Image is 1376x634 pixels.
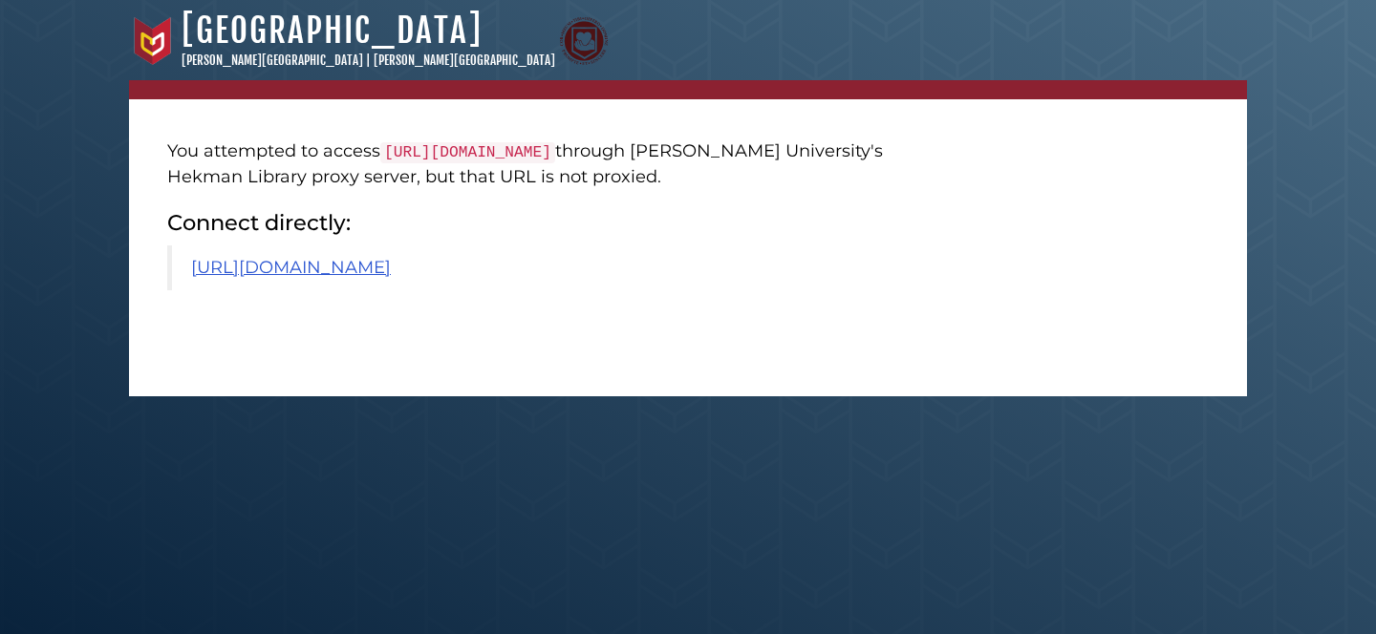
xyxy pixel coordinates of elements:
[167,209,936,236] h2: Connect directly:
[182,10,483,52] a: [GEOGRAPHIC_DATA]
[182,52,555,71] p: [PERSON_NAME][GEOGRAPHIC_DATA] | [PERSON_NAME][GEOGRAPHIC_DATA]
[191,257,391,278] a: [URL][DOMAIN_NAME]
[167,138,936,190] p: You attempted to access through [PERSON_NAME] University's Hekman Library proxy server, but that ...
[129,17,177,65] img: Calvin University
[560,17,608,65] img: Calvin Theological Seminary
[380,142,555,163] code: [URL][DOMAIN_NAME]
[129,80,1247,99] nav: breadcrumb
